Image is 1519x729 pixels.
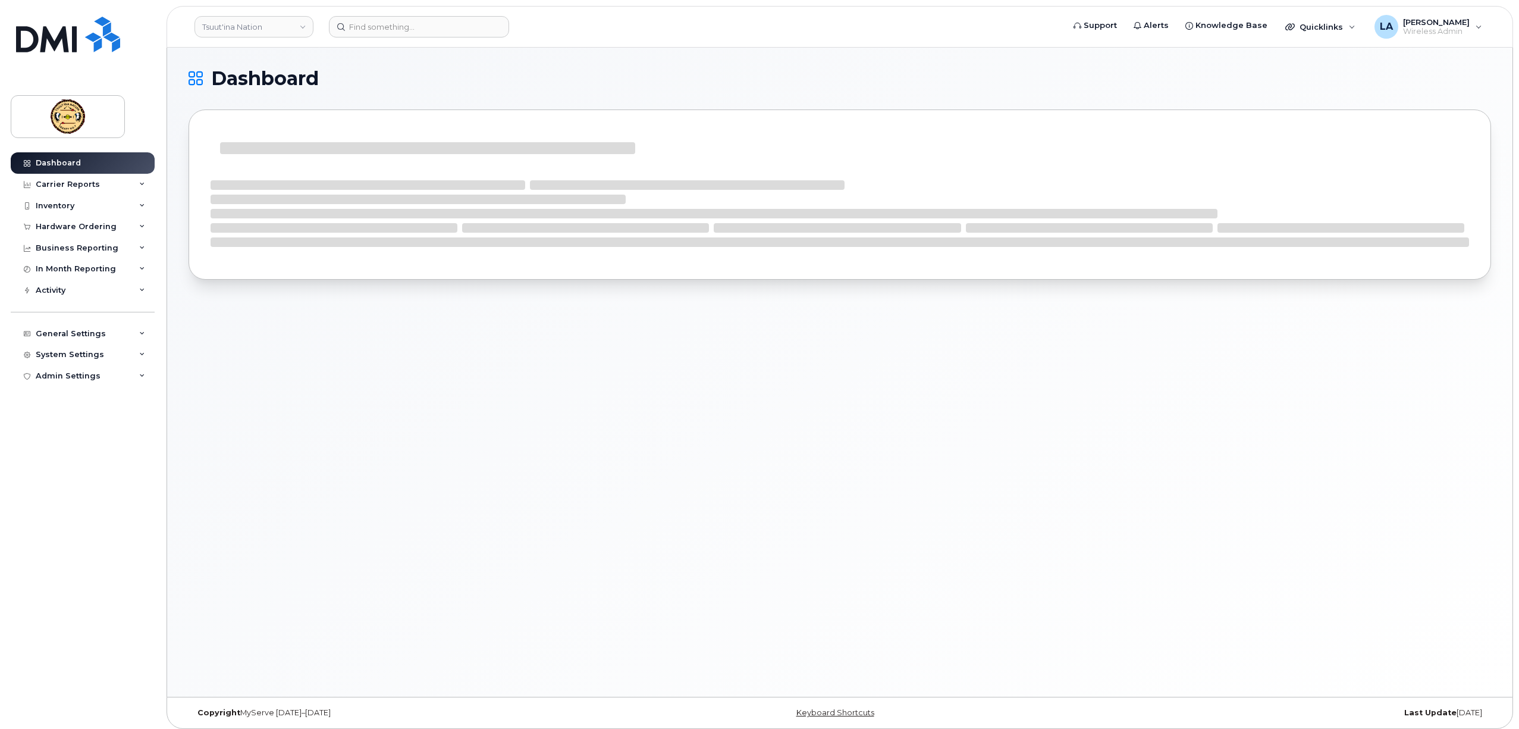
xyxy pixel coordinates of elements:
div: [DATE] [1057,708,1491,718]
a: Keyboard Shortcuts [796,708,874,717]
span: Dashboard [211,70,319,87]
strong: Copyright [197,708,240,717]
strong: Last Update [1404,708,1457,717]
div: MyServe [DATE]–[DATE] [189,708,623,718]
